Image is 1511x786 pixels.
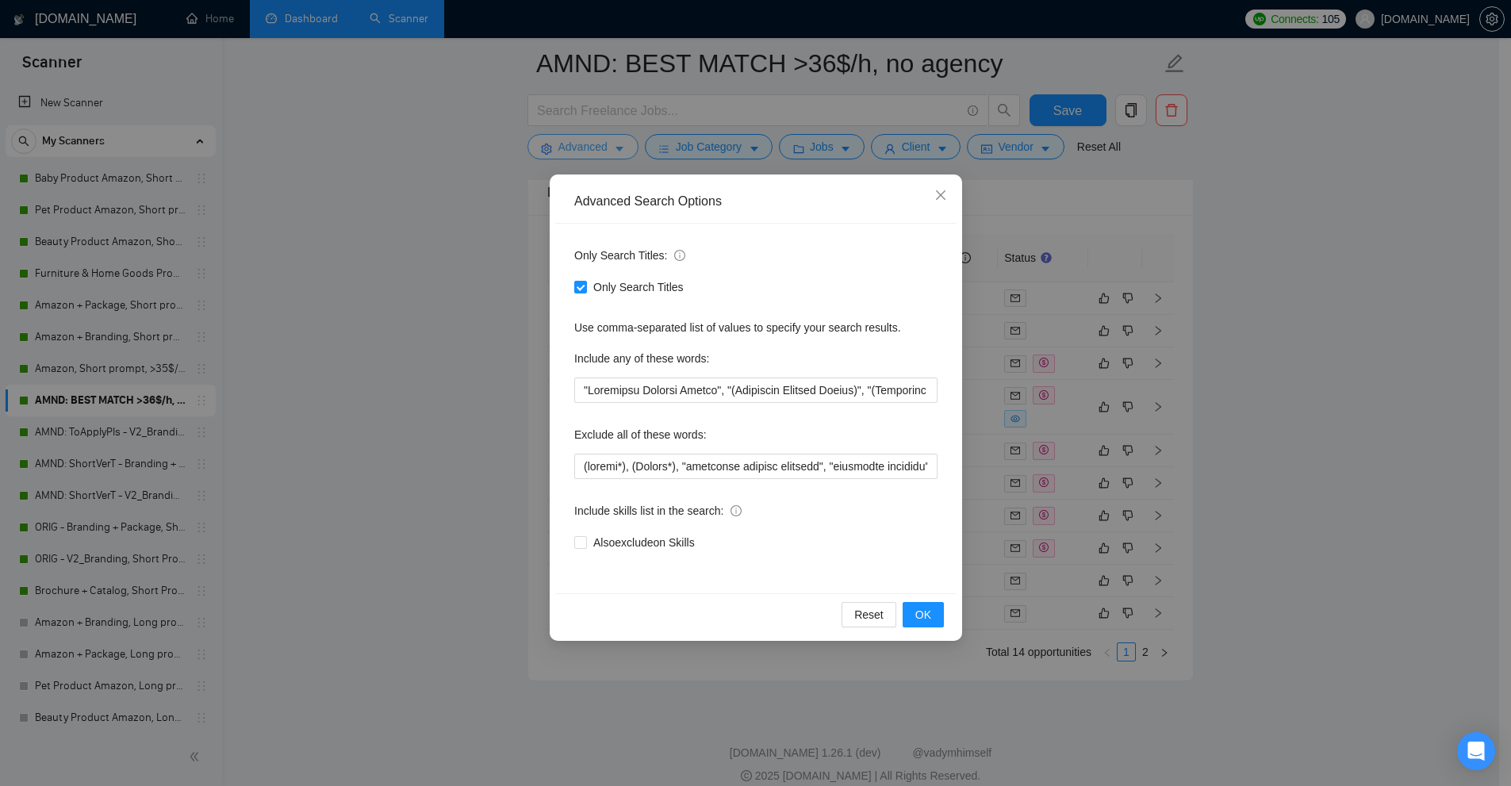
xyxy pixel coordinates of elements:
[574,319,938,336] div: Use comma-separated list of values to specify your search results.
[574,247,685,264] span: Only Search Titles:
[574,193,938,210] div: Advanced Search Options
[934,189,947,201] span: close
[574,422,707,447] label: Exclude all of these words:
[674,250,685,261] span: info-circle
[915,606,930,623] span: OK
[587,534,701,551] span: Also exclude on Skills
[574,346,709,371] label: Include any of these words:
[854,606,884,623] span: Reset
[574,502,742,520] span: Include skills list in the search:
[1457,732,1495,770] div: Open Intercom Messenger
[902,602,943,627] button: OK
[842,602,896,627] button: Reset
[919,174,962,217] button: Close
[587,278,690,296] span: Only Search Titles
[731,505,742,516] span: info-circle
